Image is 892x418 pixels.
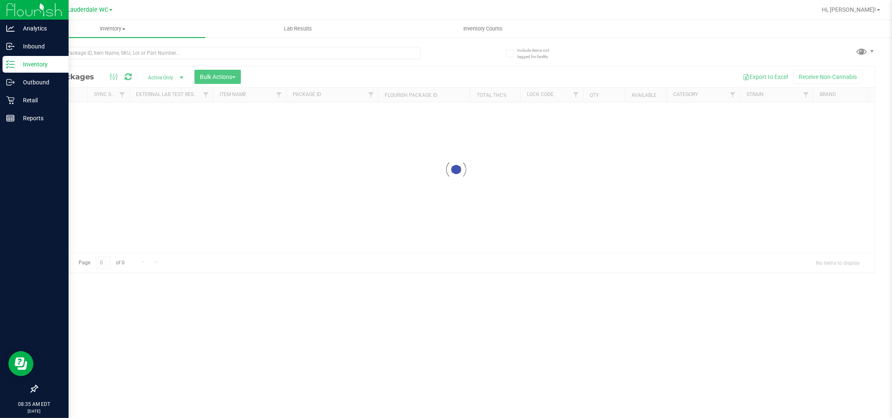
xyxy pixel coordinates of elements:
[273,25,323,33] span: Lab Results
[6,60,15,68] inline-svg: Inventory
[6,96,15,104] inline-svg: Retail
[8,351,33,376] iframe: Resource center
[37,47,421,59] input: Search Package ID, Item Name, SKU, Lot or Part Number...
[58,6,108,13] span: Ft. Lauderdale WC
[15,77,65,87] p: Outbound
[6,24,15,33] inline-svg: Analytics
[4,400,65,408] p: 08:35 AM EDT
[822,6,876,13] span: Hi, [PERSON_NAME]!
[452,25,514,33] span: Inventory Counts
[4,408,65,414] p: [DATE]
[6,78,15,86] inline-svg: Outbound
[6,42,15,51] inline-svg: Inbound
[20,20,205,38] a: Inventory
[517,47,559,60] span: Include items not tagged for facility
[391,20,576,38] a: Inventory Counts
[15,41,65,51] p: Inbound
[6,114,15,122] inline-svg: Reports
[15,95,65,105] p: Retail
[15,59,65,69] p: Inventory
[15,23,65,33] p: Analytics
[15,113,65,123] p: Reports
[205,20,391,38] a: Lab Results
[20,25,205,33] span: Inventory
